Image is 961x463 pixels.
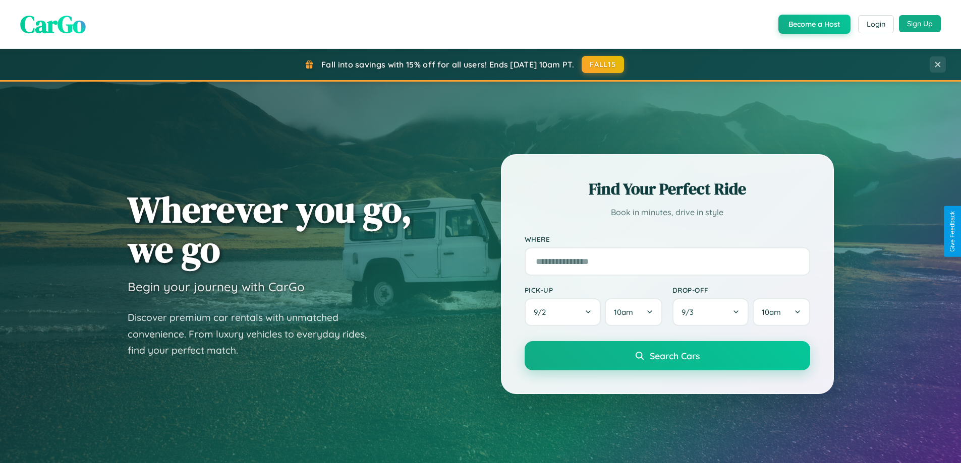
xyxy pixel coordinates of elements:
h3: Begin your journey with CarGo [128,279,305,294]
label: Where [525,235,810,243]
button: 9/3 [672,298,749,326]
span: CarGo [20,8,86,41]
h1: Wherever you go, we go [128,189,412,269]
span: 9 / 2 [534,307,551,317]
span: Fall into savings with 15% off for all users! Ends [DATE] 10am PT. [321,59,574,70]
button: Search Cars [525,341,810,370]
button: Login [858,15,894,33]
button: 10am [753,298,810,326]
span: 10am [762,307,781,317]
span: 9 / 3 [682,307,699,317]
button: FALL15 [582,56,624,73]
button: Become a Host [778,15,851,34]
div: Give Feedback [949,211,956,252]
label: Pick-up [525,286,662,294]
button: 10am [605,298,662,326]
p: Discover premium car rentals with unmatched convenience. From luxury vehicles to everyday rides, ... [128,309,380,359]
label: Drop-off [672,286,810,294]
span: Search Cars [650,350,700,361]
span: 10am [614,307,633,317]
button: 9/2 [525,298,601,326]
h2: Find Your Perfect Ride [525,178,810,200]
button: Sign Up [899,15,941,32]
p: Book in minutes, drive in style [525,205,810,220]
